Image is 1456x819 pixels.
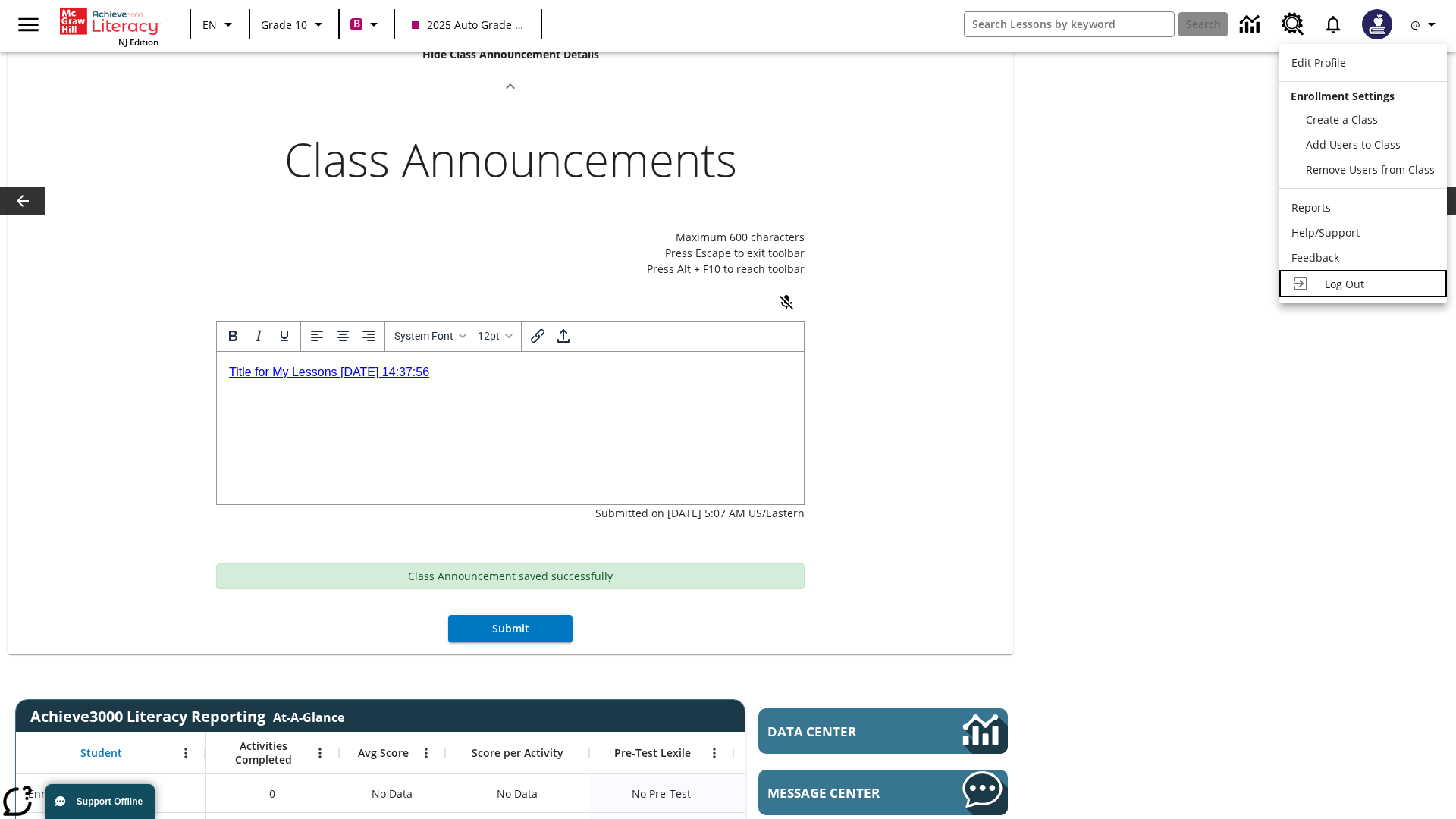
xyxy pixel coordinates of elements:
[12,14,212,27] a: Title for My Lessons [DATE] 14:37:56
[1306,162,1435,177] span: Remove Users from Class
[1291,200,1331,215] span: Reports
[1306,112,1378,127] span: Create a Class
[1291,225,1360,240] span: Help/Support
[1325,277,1364,291] span: Log Out
[1291,89,1395,103] span: Enrollment Settings
[1291,55,1346,70] span: Edit Profile
[1291,250,1339,265] span: Feedback
[12,12,575,29] body: Maximum 600 characters Press Escape to exit toolbar Press Alt + F10 to reach toolbar
[1306,137,1401,152] span: Add Users to Class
